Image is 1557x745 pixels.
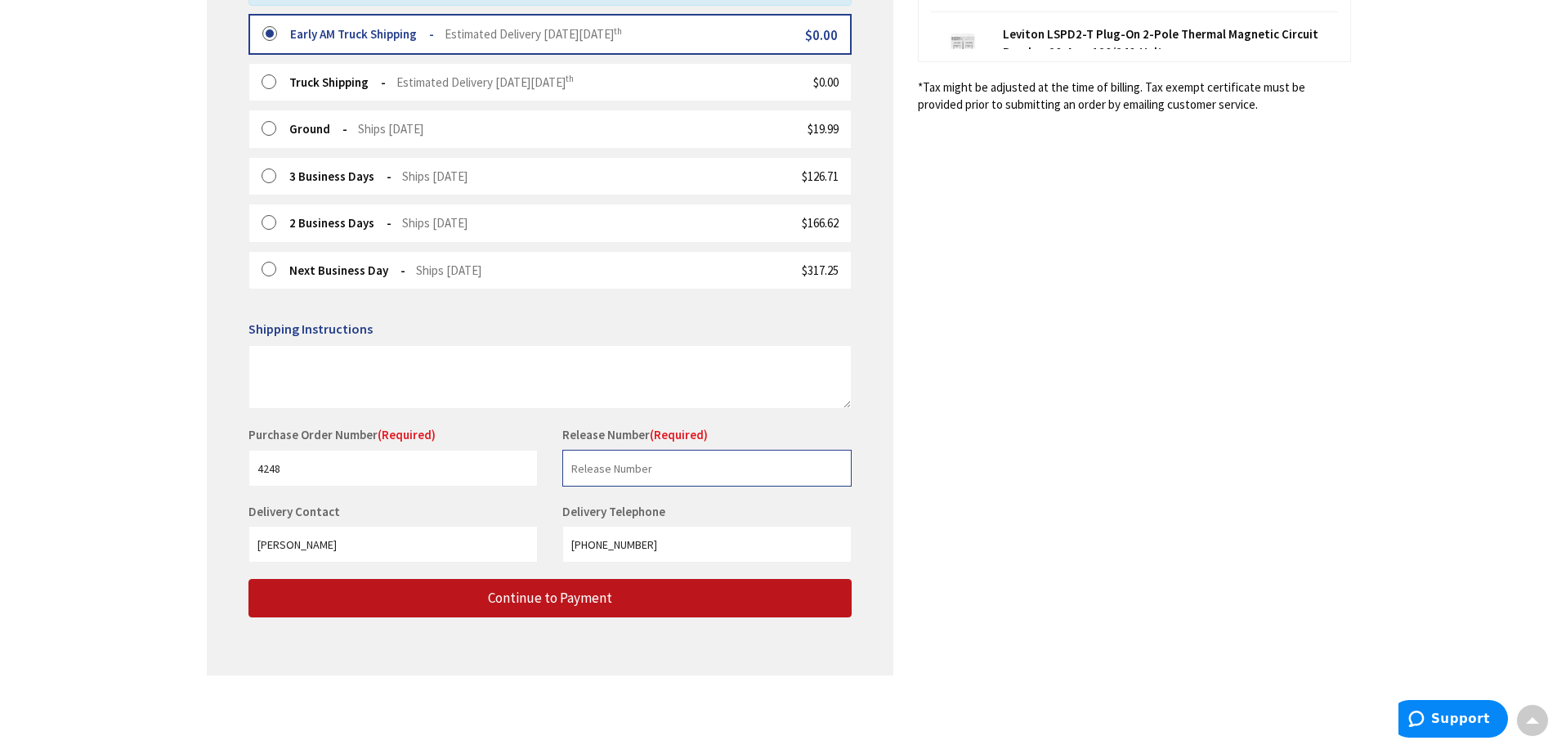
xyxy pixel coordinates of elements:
[289,121,347,137] strong: Ground
[416,263,481,278] span: Ships [DATE]
[289,263,405,278] strong: Next Business Day
[562,450,852,487] input: Release Number
[562,426,708,443] label: Release Number
[937,32,988,83] img: Leviton LSPD2-T Plug-On 2-Pole Thermal Magnetic Circuit Breaker 20-Amp 120/240-Volt
[650,427,708,442] span: (Required)
[808,121,839,137] span: $19.99
[813,74,839,90] span: $0.00
[289,74,386,90] strong: Truck Shipping
[802,168,839,184] span: $126.71
[802,263,839,278] span: $317.25
[289,168,391,184] strong: 3 Business Days
[562,504,669,519] label: Delivery Telephone
[248,579,852,617] button: Continue to Payment
[289,215,391,231] strong: 2 Business Days
[488,589,612,607] span: Continue to Payment
[248,504,344,519] label: Delivery Contact
[402,168,468,184] span: Ships [DATE]
[1003,25,1338,61] strong: Leviton LSPD2-T Plug-On 2-Pole Thermal Magnetic Circuit Breaker 20-Amp 120/240-Volt
[378,427,436,442] span: (Required)
[248,321,373,337] span: Shipping Instructions
[396,74,574,90] span: Estimated Delivery [DATE][DATE]
[358,121,423,137] span: Ships [DATE]
[402,215,468,231] span: Ships [DATE]
[445,26,622,42] span: Estimated Delivery [DATE][DATE]
[802,215,839,231] span: $166.62
[248,450,538,487] input: Purchase Order Number
[918,79,1351,114] : *Tax might be adjusted at the time of billing. Tax exempt certificate must be provided prior to s...
[1398,700,1508,741] iframe: Opens a widget where you can find more information
[805,26,838,44] span: $0.00
[290,26,434,42] strong: Early AM Truck Shipping
[614,25,622,37] sup: th
[566,73,574,84] sup: th
[248,426,436,443] label: Purchase Order Number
